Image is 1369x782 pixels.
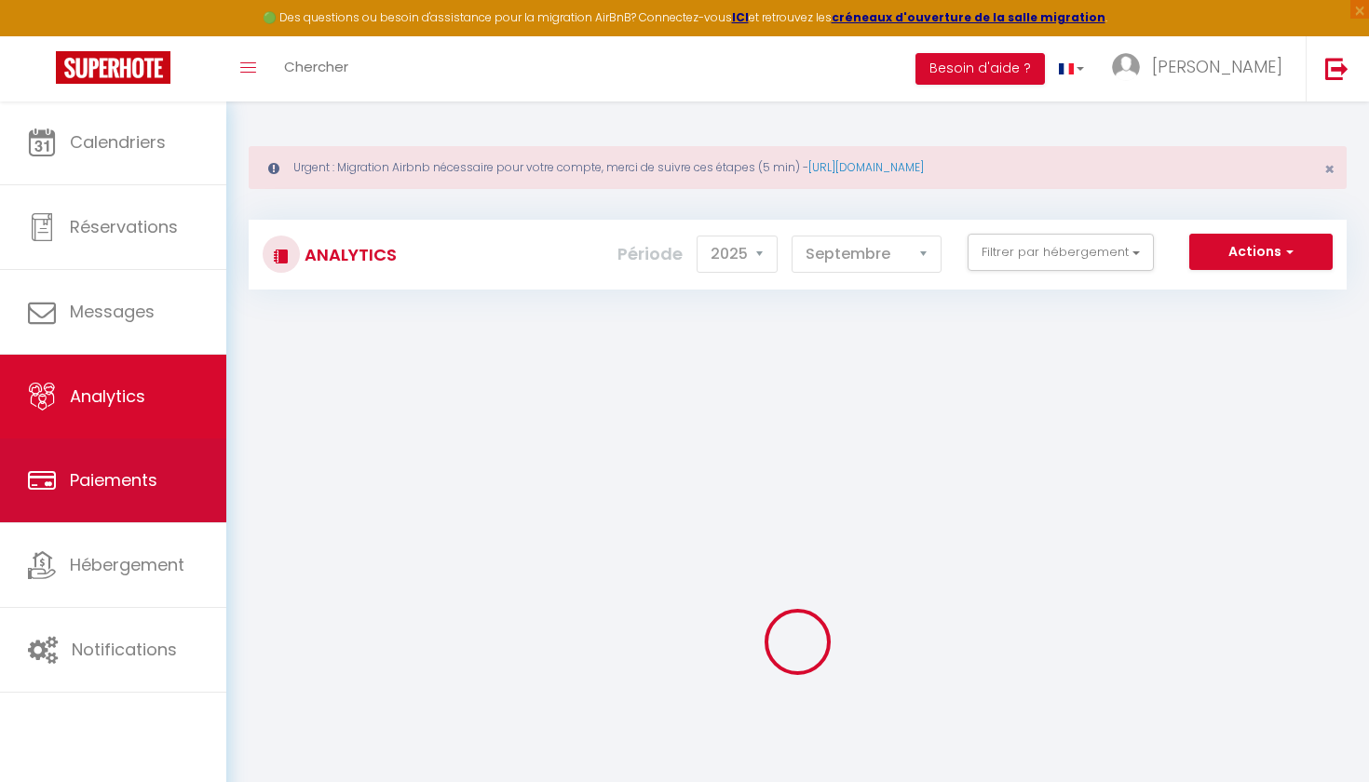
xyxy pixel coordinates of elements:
[70,130,166,154] span: Calendriers
[808,159,924,175] a: [URL][DOMAIN_NAME]
[832,9,1105,25] a: créneaux d'ouverture de la salle migration
[732,9,749,25] a: ICI
[270,36,362,101] a: Chercher
[1324,157,1335,181] span: ×
[1324,161,1335,178] button: Close
[1189,234,1333,271] button: Actions
[968,234,1154,271] button: Filtrer par hébergement
[72,638,177,661] span: Notifications
[70,553,184,576] span: Hébergement
[617,234,683,275] label: Période
[300,234,397,276] h3: Analytics
[70,468,157,492] span: Paiements
[915,53,1045,85] button: Besoin d'aide ?
[70,215,178,238] span: Réservations
[1152,55,1282,78] span: [PERSON_NAME]
[15,7,71,63] button: Ouvrir le widget de chat LiveChat
[70,300,155,323] span: Messages
[1098,36,1306,101] a: ... [PERSON_NAME]
[70,384,145,408] span: Analytics
[249,146,1347,189] div: Urgent : Migration Airbnb nécessaire pour votre compte, merci de suivre ces étapes (5 min) -
[1325,57,1349,80] img: logout
[284,57,348,76] span: Chercher
[56,51,170,84] img: Super Booking
[1112,53,1140,81] img: ...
